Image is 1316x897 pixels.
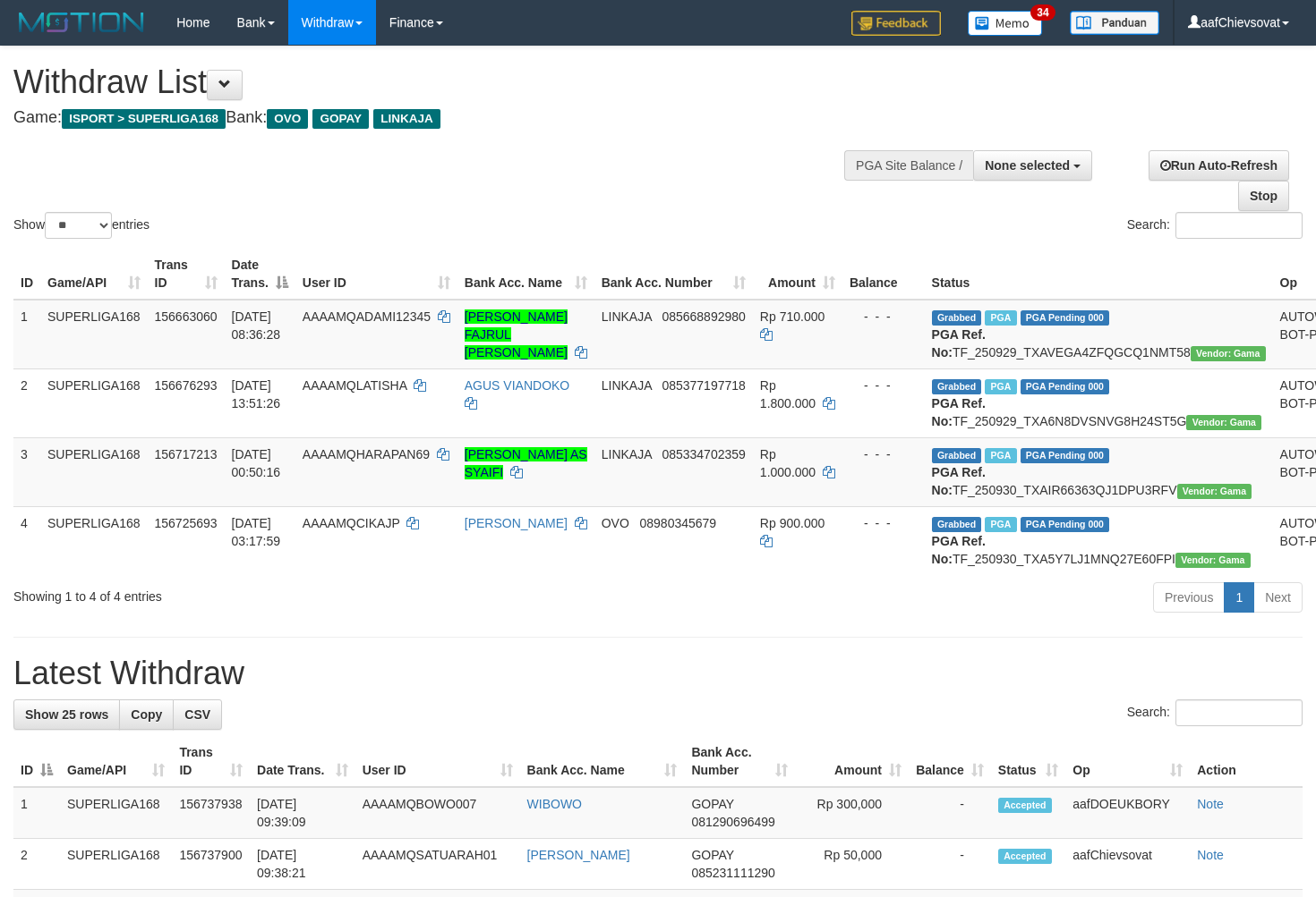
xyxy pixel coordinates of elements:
select: Showentries [45,212,112,239]
span: 156717213 [155,447,218,461]
span: OVO [267,109,308,129]
span: Vendor URL: https://trx31.1velocity.biz [1186,415,1261,430]
td: 1 [13,787,60,839]
td: TF_250930_TXAIR66363QJ1DPU3RFV [925,437,1273,506]
div: PGA Site Balance / [844,150,973,181]
a: Run Auto-Refresh [1149,150,1289,181]
th: User ID: activate to sort column ascending [355,736,520,787]
span: Grabbed [932,448,982,463]
th: Trans ID: activate to sort column ascending [148,249,225,300]
th: Date Trans.: activate to sort column ascending [250,736,355,787]
a: [PERSON_NAME] FAJRUL [PERSON_NAME] [465,309,568,360]
td: 156737900 [172,839,250,890]
span: LINKAJA [602,309,652,324]
span: GOPAY [312,109,369,129]
td: aafDOEUKBORY [1065,787,1190,839]
td: TF_250930_TXA5Y7LJ1MNQ27E60FPI [925,506,1273,575]
span: AAAAMQHARAPAN69 [303,447,430,461]
th: User ID: activate to sort column ascending [295,249,457,300]
span: Marked by aafchhiseyha [985,310,1016,326]
span: Copy 085231111290 to clipboard [691,866,774,880]
td: 2 [13,368,40,437]
span: CSV [184,707,210,722]
b: PGA Ref. No: [932,534,986,566]
b: PGA Ref. No: [932,396,986,428]
td: - [909,787,991,839]
input: Search: [1175,699,1303,726]
th: Game/API: activate to sort column ascending [60,736,172,787]
th: Bank Acc. Name: activate to sort column ascending [520,736,685,787]
span: PGA Pending [1021,448,1110,463]
span: Show 25 rows [25,707,108,722]
td: SUPERLIGA168 [40,368,148,437]
div: - - - [850,445,918,463]
td: TF_250929_TXA6N8DVSNVG8H24ST5G [925,368,1273,437]
span: Marked by aafnonsreyleab [985,448,1016,463]
span: AAAAMQADAMI12345 [303,309,431,324]
input: Search: [1175,212,1303,239]
th: Bank Acc. Number: activate to sort column ascending [594,249,753,300]
span: PGA Pending [1021,310,1110,326]
div: Showing 1 to 4 of 4 entries [13,580,535,605]
a: Next [1253,582,1303,613]
span: Marked by aafsoycanthlai [985,379,1016,394]
td: AAAAMQBOWO007 [355,787,520,839]
th: Bank Acc. Name: activate to sort column ascending [457,249,594,300]
span: Grabbed [932,517,982,532]
span: Rp 1.800.000 [760,378,816,410]
td: SUPERLIGA168 [40,300,148,369]
span: GOPAY [691,797,733,811]
td: 3 [13,437,40,506]
h1: Withdraw List [13,64,859,100]
th: Balance: activate to sort column ascending [909,736,991,787]
td: 1 [13,300,40,369]
td: aafChievsovat [1065,839,1190,890]
span: LINKAJA [602,447,652,461]
a: WIBOWO [527,797,582,811]
span: [DATE] 08:36:28 [232,309,281,342]
span: 34 [1030,4,1055,21]
span: Copy [131,707,162,722]
b: PGA Ref. No: [932,465,986,497]
span: Rp 1.000.000 [760,447,816,479]
span: Grabbed [932,310,982,326]
td: Rp 300,000 [795,787,909,839]
span: Rp 710.000 [760,309,825,324]
span: PGA Pending [1021,517,1110,532]
th: Op: activate to sort column ascending [1065,736,1190,787]
span: Rp 900.000 [760,516,825,530]
span: Vendor URL: https://trx31.1velocity.biz [1175,553,1251,568]
span: LINKAJA [373,109,440,129]
span: Accepted [998,849,1052,864]
img: Feedback.jpg [851,11,941,36]
label: Search: [1127,699,1303,726]
span: 156676293 [155,378,218,393]
img: MOTION_logo.png [13,9,150,36]
a: [PERSON_NAME] [527,848,630,862]
label: Show entries [13,212,150,239]
th: Amount: activate to sort column ascending [795,736,909,787]
th: Balance [842,249,925,300]
th: ID: activate to sort column descending [13,736,60,787]
span: PGA Pending [1021,379,1110,394]
a: 1 [1224,582,1254,613]
img: Button%20Memo.svg [968,11,1043,36]
h1: Latest Withdraw [13,656,1303,691]
a: [PERSON_NAME] [465,516,568,530]
span: LINKAJA [602,378,652,393]
td: Rp 50,000 [795,839,909,890]
th: Date Trans.: activate to sort column descending [225,249,295,300]
th: Bank Acc. Number: activate to sort column ascending [684,736,795,787]
td: AAAAMQSATUARAH01 [355,839,520,890]
span: 156725693 [155,516,218,530]
h4: Game: Bank: [13,109,859,127]
td: SUPERLIGA168 [60,787,172,839]
span: Copy 085668892980 to clipboard [662,309,745,324]
a: Note [1197,797,1224,811]
span: 156663060 [155,309,218,324]
a: Note [1197,848,1224,862]
a: Stop [1238,181,1289,211]
span: GOPAY [691,848,733,862]
th: Status [925,249,1273,300]
span: Grabbed [932,379,982,394]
